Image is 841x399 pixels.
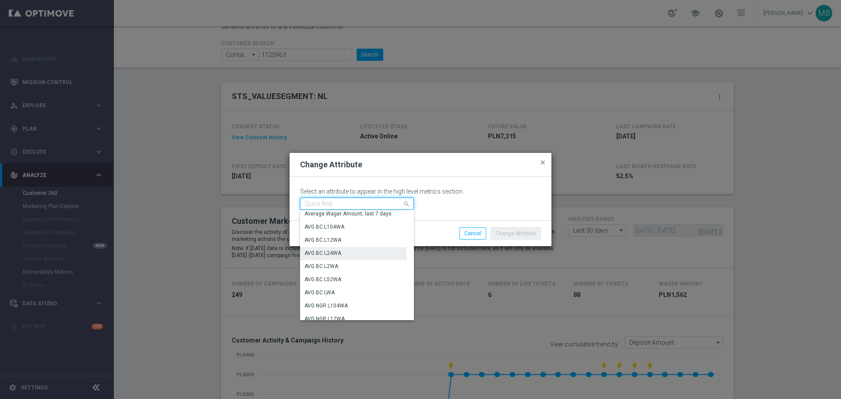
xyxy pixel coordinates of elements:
[304,302,348,310] div: AVG NGR L104WA
[539,159,546,166] span: close
[300,286,406,300] div: Press SPACE to select this row.
[300,234,406,247] div: Press SPACE to select this row.
[304,315,345,323] div: AVG NGR L12WA
[300,273,406,286] div: Press SPACE to select this row.
[300,159,362,170] h2: Change Attribute
[304,262,338,270] div: AVG BC L2WA
[304,275,341,283] div: AVG BC L52WA
[304,236,341,244] div: AVG BC L12WA
[304,289,335,297] div: AVG BC LWA
[300,221,406,234] div: Press SPACE to select this row.
[300,260,406,273] div: Press SPACE to select this row.
[304,249,341,257] div: AVG BC L24WA
[304,210,392,218] div: Average Wager Amount, last 7 days
[491,227,541,240] button: Change Attribute
[304,223,344,231] div: AVG BC L104WA
[300,313,406,326] div: Press SPACE to select this row.
[300,208,406,221] div: Press SPACE to select this row.
[300,300,406,313] div: Press SPACE to select this row.
[300,187,541,195] p: Select an attribute to appear in the high level metrics section
[300,247,406,260] div: Press SPACE to select this row.
[459,227,486,240] button: Cancel
[300,198,414,210] input: Quick find
[403,198,411,208] i: search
